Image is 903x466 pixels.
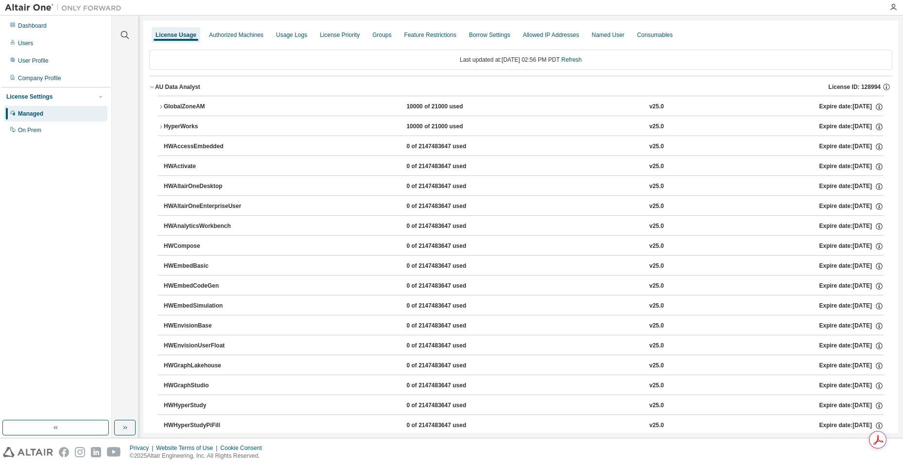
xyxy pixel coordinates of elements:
button: HWAltairOneEnterpriseUser0 of 2147483647 usedv25.0Expire date:[DATE] [164,196,884,217]
div: Website Terms of Use [156,444,220,452]
div: Authorized Machines [209,31,263,39]
div: Expire date: [DATE] [819,342,883,350]
button: HWAccessEmbedded0 of 2147483647 usedv25.0Expire date:[DATE] [164,136,884,157]
button: HWHyperStudy0 of 2147483647 usedv25.0Expire date:[DATE] [164,395,884,416]
div: 0 of 2147483647 used [406,322,494,330]
div: 0 of 2147483647 used [406,342,494,350]
div: Expire date: [DATE] [819,222,883,231]
div: 0 of 2147483647 used [406,222,494,231]
div: 0 of 2147483647 used [406,282,494,291]
div: v25.0 [649,342,664,350]
button: HWGraphLakehouse0 of 2147483647 usedv25.0Expire date:[DATE] [164,355,884,377]
div: Usage Logs [276,31,307,39]
div: Privacy [130,444,156,452]
div: HWHyperStudy [164,401,251,410]
div: HWActivate [164,162,251,171]
div: Users [18,39,33,47]
div: User Profile [18,57,49,65]
div: Expire date: [DATE] [819,302,883,311]
div: 10000 of 21000 used [406,103,494,111]
div: 0 of 2147483647 used [406,242,494,251]
div: 10000 of 21000 used [406,122,494,131]
div: Expire date: [DATE] [819,103,883,111]
div: v25.0 [649,202,664,211]
div: HWGraphStudio [164,381,251,390]
div: License Priority [320,31,360,39]
div: Dashboard [18,22,47,30]
div: GlobalZoneAM [164,103,251,111]
div: v25.0 [649,182,664,191]
div: v25.0 [649,302,664,311]
img: altair_logo.svg [3,447,53,457]
div: Borrow Settings [469,31,510,39]
img: instagram.svg [75,447,85,457]
button: GlobalZoneAM10000 of 21000 usedv25.0Expire date:[DATE] [158,96,884,118]
div: HWEnvisionUserFloat [164,342,251,350]
div: License Usage [156,31,196,39]
div: 0 of 2147483647 used [406,202,494,211]
div: 0 of 2147483647 used [406,362,494,370]
div: Expire date: [DATE] [819,182,883,191]
button: HWAltairOneDesktop0 of 2147483647 usedv25.0Expire date:[DATE] [164,176,884,197]
div: 0 of 2147483647 used [406,262,494,271]
div: Feature Restrictions [404,31,456,39]
div: Allowed IP Addresses [523,31,579,39]
p: © 2025 Altair Engineering, Inc. All Rights Reserved. [130,452,268,460]
div: HyperWorks [164,122,251,131]
div: Expire date: [DATE] [819,381,883,390]
div: HWGraphLakehouse [164,362,251,370]
div: v25.0 [649,421,664,430]
div: Expire date: [DATE] [819,362,883,370]
button: HyperWorks10000 of 21000 usedv25.0Expire date:[DATE] [158,116,884,138]
div: Expire date: [DATE] [819,401,883,410]
div: v25.0 [649,282,664,291]
div: HWEnvisionBase [164,322,251,330]
div: HWEmbedSimulation [164,302,251,311]
div: Expire date: [DATE] [819,122,883,131]
div: 0 of 2147483647 used [406,142,494,151]
div: Expire date: [DATE] [819,322,883,330]
div: Company Profile [18,74,61,82]
div: Last updated at: [DATE] 02:56 PM PDT [149,50,892,70]
div: Expire date: [DATE] [819,202,883,211]
button: HWEmbedBasic0 of 2147483647 usedv25.0Expire date:[DATE] [164,256,884,277]
div: Named User [591,31,624,39]
div: v25.0 [649,322,664,330]
button: HWCompose0 of 2147483647 usedv25.0Expire date:[DATE] [164,236,884,257]
div: Expire date: [DATE] [819,142,883,151]
img: linkedin.svg [91,447,101,457]
button: HWEmbedSimulation0 of 2147483647 usedv25.0Expire date:[DATE] [164,295,884,317]
div: HWCompose [164,242,251,251]
div: Expire date: [DATE] [819,421,883,430]
button: HWEnvisionBase0 of 2147483647 usedv25.0Expire date:[DATE] [164,315,884,337]
div: HWAccessEmbedded [164,142,251,151]
div: HWEmbedCodeGen [164,282,251,291]
button: HWHyperStudyPiFill0 of 2147483647 usedv25.0Expire date:[DATE] [164,415,884,436]
div: Expire date: [DATE] [819,262,883,271]
div: AU Data Analyst [155,83,200,91]
div: 0 of 2147483647 used [406,302,494,311]
div: Managed [18,110,43,118]
button: HWEnvisionUserFloat0 of 2147483647 usedv25.0Expire date:[DATE] [164,335,884,357]
div: HWAnalyticsWorkbench [164,222,251,231]
img: youtube.svg [107,447,121,457]
div: v25.0 [649,381,664,390]
div: v25.0 [649,262,664,271]
button: HWEmbedCodeGen0 of 2147483647 usedv25.0Expire date:[DATE] [164,276,884,297]
div: HWAltairOneEnterpriseUser [164,202,251,211]
div: 0 of 2147483647 used [406,401,494,410]
div: v25.0 [649,222,664,231]
div: Cookie Consent [220,444,267,452]
button: AU Data AnalystLicense ID: 128994 [149,76,892,98]
div: 0 of 2147483647 used [406,381,494,390]
div: HWAltairOneDesktop [164,182,251,191]
button: HWActivate0 of 2147483647 usedv25.0Expire date:[DATE] [164,156,884,177]
div: 0 of 2147483647 used [406,162,494,171]
button: HWAnalyticsWorkbench0 of 2147483647 usedv25.0Expire date:[DATE] [164,216,884,237]
div: v25.0 [649,122,664,131]
img: Altair One [5,3,126,13]
div: Expire date: [DATE] [819,282,883,291]
a: Refresh [561,56,582,63]
div: License Settings [6,93,52,101]
div: Expire date: [DATE] [819,242,883,251]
